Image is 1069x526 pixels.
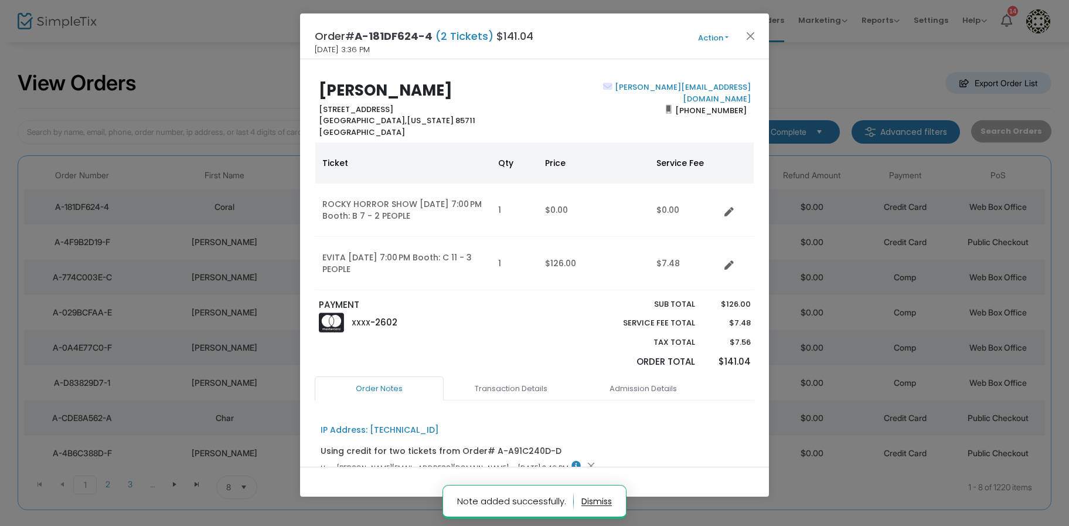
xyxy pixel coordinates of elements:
[319,104,475,138] b: [STREET_ADDRESS] [US_STATE] 85711 [GEOGRAPHIC_DATA]
[315,28,533,44] h4: Order# $141.04
[491,237,538,290] td: 1
[315,237,491,290] td: EVITA [DATE] 7:00 PM Booth: C 11 - 3 PEOPLE
[595,317,695,329] p: Service Fee Total
[447,376,576,401] a: Transaction Details
[649,237,720,290] td: $7.48
[319,80,452,101] b: [PERSON_NAME]
[649,142,720,184] th: Service Fee
[578,376,707,401] a: Admission Details
[433,29,496,43] span: (2 Tickets)
[706,317,750,329] p: $7.48
[509,463,518,473] span: on
[538,237,649,290] td: $126.00
[595,298,695,310] p: Sub total
[491,142,538,184] th: Qty
[315,142,491,184] th: Ticket
[706,355,750,369] p: $141.04
[370,316,397,328] span: -2602
[315,184,491,237] td: ROCKY HORROR SHOW [DATE] 7:00 PM Booth: B 7 - 2 PEOPLE
[706,337,750,348] p: $7.56
[678,32,748,45] button: Action
[321,463,337,473] span: User:
[649,184,720,237] td: $0.00
[321,424,439,436] div: IP Address: [TECHNICAL_ID]
[355,29,433,43] span: A-181DF624-4
[319,298,529,312] p: PAYMENT
[672,101,751,120] span: [PHONE_NUMBER]
[595,337,695,348] p: Tax Total
[491,184,538,237] td: 1
[595,355,695,369] p: Order Total
[352,318,370,328] span: XXXX
[319,115,407,126] span: [GEOGRAPHIC_DATA],
[315,142,754,290] div: Data table
[743,28,758,43] button: Close
[321,445,561,457] div: Using credit for two tickets from Order# A-A91C240D-D
[538,184,649,237] td: $0.00
[457,492,574,511] p: Note added successfully.
[315,376,444,401] a: Order Notes
[612,82,751,104] a: [PERSON_NAME][EMAIL_ADDRESS][DOMAIN_NAME]
[315,44,370,56] span: [DATE] 3:36 PM
[581,492,612,511] button: dismiss
[538,142,649,184] th: Price
[321,461,749,474] div: [PERSON_NAME][EMAIL_ADDRESS][DOMAIN_NAME] [DATE] 3:42 PM
[706,298,750,310] p: $126.00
